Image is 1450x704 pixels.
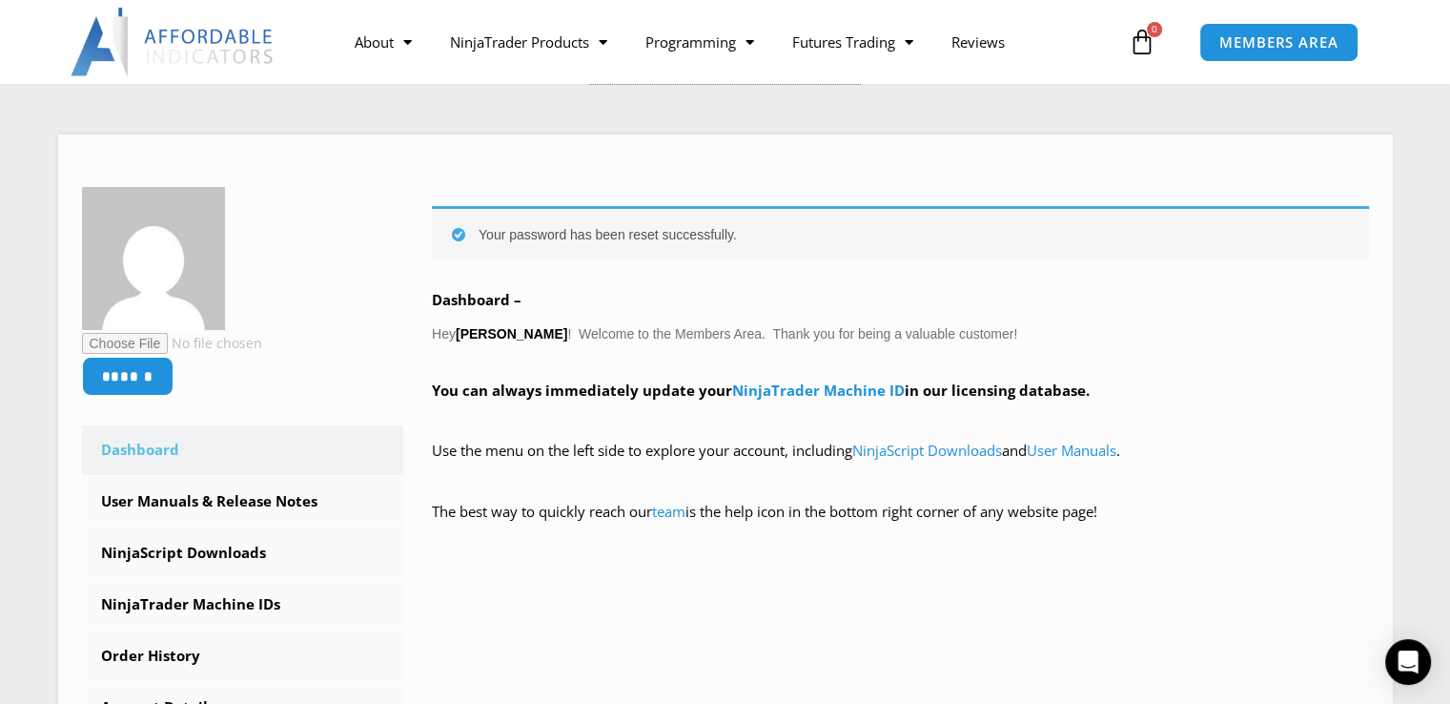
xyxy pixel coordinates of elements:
[431,20,626,64] a: NinjaTrader Products
[432,290,521,309] b: Dashboard –
[1385,639,1431,685] div: Open Intercom Messenger
[82,187,225,330] img: a4594234865186127d113900cae9165ab01018f016111a46f7b2f3c6b9f1c761
[1199,23,1358,62] a: MEMBERS AREA
[932,20,1024,64] a: Reviews
[82,477,404,527] a: User Manuals & Release Notes
[626,20,773,64] a: Programming
[82,580,404,630] a: NinjaTrader Machine IDs
[852,441,1002,460] a: NinjaScript Downloads
[732,381,905,400] a: NinjaTrader Machine ID
[456,326,567,342] strong: [PERSON_NAME]
[82,425,404,475] a: Dashboard
[432,206,1369,260] div: Your password has been reset successfully.
[82,632,404,681] a: Order History
[336,20,431,64] a: About
[1100,14,1184,70] a: 0
[432,206,1369,551] div: Hey ! Welcome to the Members Area. Thank you for being a valuable customer!
[432,438,1369,491] p: Use the menu on the left side to explore your account, including and .
[82,528,404,578] a: NinjaScript Downloads
[432,499,1369,552] p: The best way to quickly reach our is the help icon in the bottom right corner of any website page!
[773,20,932,64] a: Futures Trading
[1027,441,1116,460] a: User Manuals
[1219,35,1338,50] span: MEMBERS AREA
[432,381,1090,400] strong: You can always immediately update your in our licensing database.
[1147,22,1162,37] span: 0
[336,20,1124,64] nav: Menu
[652,502,685,521] a: team
[71,8,276,76] img: LogoAI | Affordable Indicators – NinjaTrader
